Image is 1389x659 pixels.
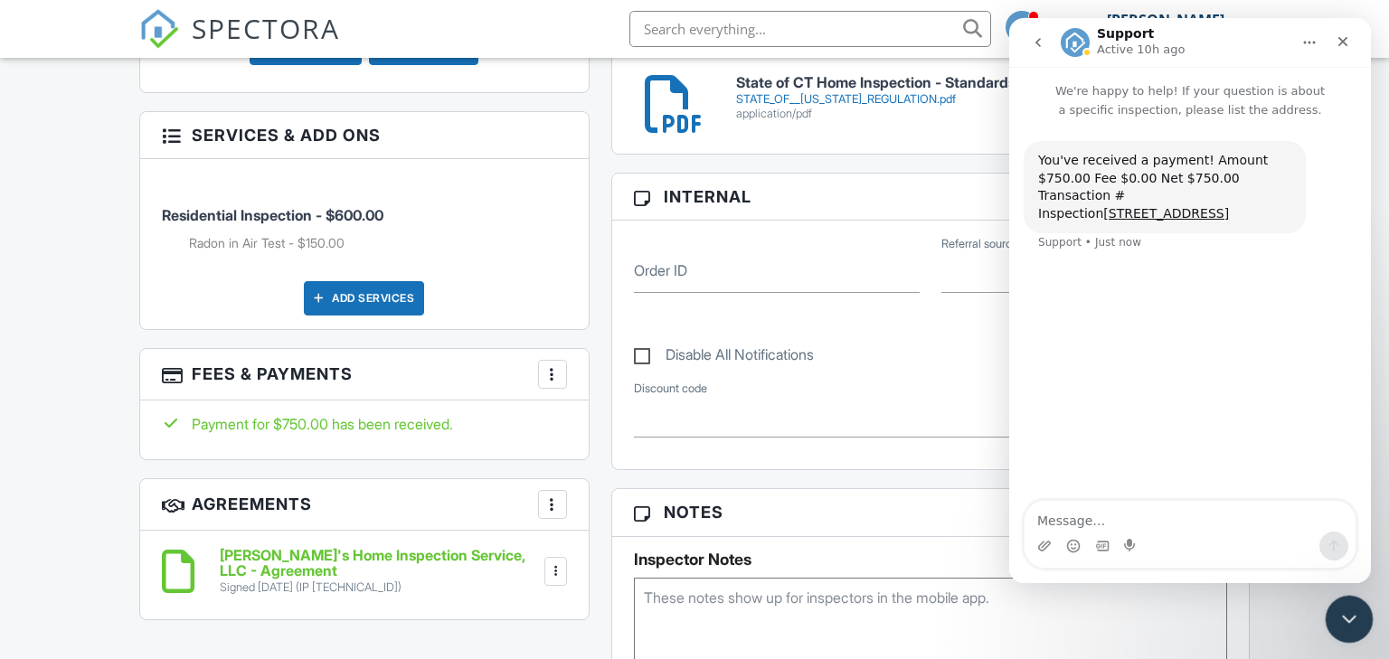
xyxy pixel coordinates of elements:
div: application/pdf [736,107,1227,121]
div: Add Services [304,281,424,315]
label: Disable All Notifications [634,346,814,369]
div: Signed [DATE] (IP [TECHNICAL_ID]) [220,580,541,595]
li: Add on: Radon in Air Test [189,234,567,252]
div: [PERSON_NAME] [1107,11,1224,29]
h3: Fees & Payments [140,349,589,400]
a: [PERSON_NAME]'s Home Inspection Service, LLC - Agreement Signed [DATE] (IP [TECHNICAL_ID]) [220,548,541,596]
label: Referral source [941,236,1018,252]
a: State of CT Home Inspection - Standards of Practice STATE_OF__[US_STATE]_REGULATION.pdf applicati... [736,75,1227,121]
span: SPECTORA [192,9,340,47]
img: The Best Home Inspection Software - Spectora [139,9,179,49]
h6: [PERSON_NAME]'s Home Inspection Service, LLC - Agreement [220,548,541,579]
input: Search everything... [629,11,991,47]
h5: Inspector Notes [634,551,1228,569]
h6: State of CT Home Inspection - Standards of Practice [736,75,1227,91]
label: Discount code [634,381,707,397]
div: Payment for $750.00 has been received. [162,414,567,434]
a: SPECTORA [139,24,340,62]
li: Service: Residential Inspection [162,173,567,267]
h3: Notes [612,489,1250,536]
div: STATE_OF__[US_STATE]_REGULATION.pdf [736,92,1227,107]
iframe: Intercom live chat [1009,18,1371,583]
h3: Services & Add ons [140,112,589,159]
h3: Agreements [140,479,589,531]
iframe: Intercom live chat [1326,596,1374,644]
h3: Internal [612,174,1250,221]
label: Order ID [634,260,687,280]
span: Residential Inspection - $600.00 [162,206,383,224]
